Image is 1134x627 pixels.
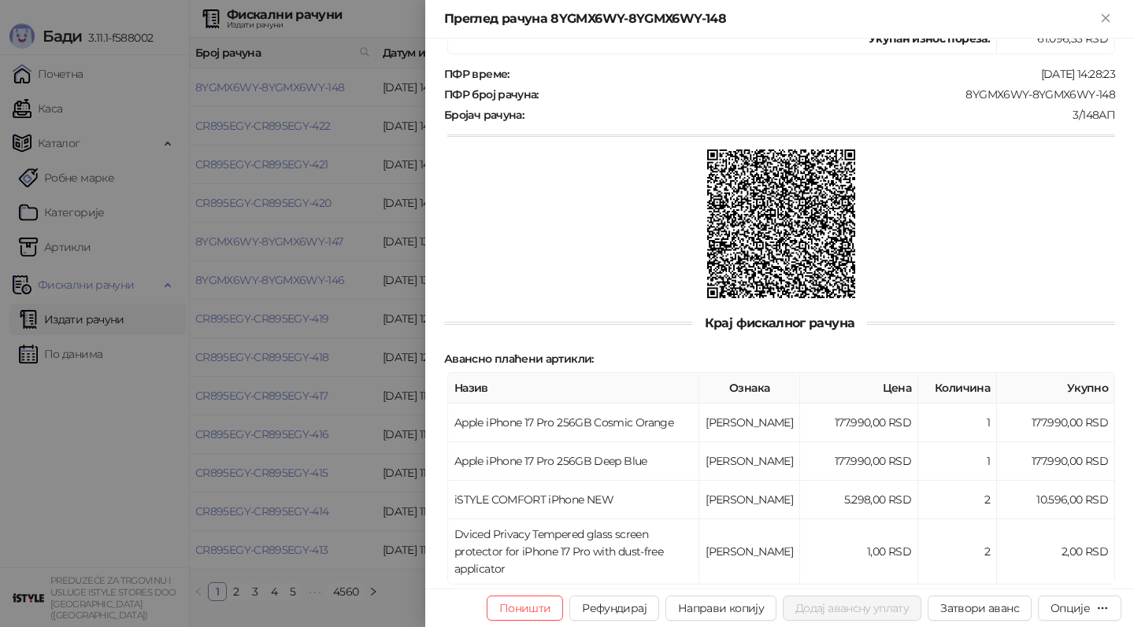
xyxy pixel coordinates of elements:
td: 177.990,00 RSD [800,404,918,442]
div: [DATE] 14:28:23 [511,67,1117,81]
td: 1,00 RSD [800,519,918,585]
td: 5.298,00 RSD [800,481,918,519]
button: Поништи [487,596,564,621]
button: Направи копију [665,596,776,621]
td: [PERSON_NAME] [699,481,800,519]
button: Close [1096,9,1115,28]
strong: Укупан износ пореза: [869,31,990,46]
button: Рефундирај [569,596,659,621]
strong: ПФР број рачуна : [444,87,539,101]
div: 8YGMX6WY-8YGMX6WY-148 [540,87,1117,101]
td: 1 [918,404,997,442]
strong: Авансно плаћени артикли : [444,352,594,366]
strong: ПФР време : [444,67,510,81]
td: 177.990,00 RSD [997,404,1115,442]
td: 1 [918,442,997,481]
div: Опције [1051,601,1090,615]
th: Укупно [997,373,1115,404]
td: [PERSON_NAME] [699,404,800,442]
td: 10.596,00 RSD [997,481,1115,519]
button: Додај авансну уплату [783,596,921,621]
span: Направи копију [678,601,764,615]
img: QR код [707,149,856,298]
span: Крај фискалног рачуна [692,315,868,330]
td: [PERSON_NAME] [699,442,800,481]
th: Цена [800,373,918,404]
td: [PERSON_NAME] [699,519,800,585]
button: Опције [1038,596,1121,621]
td: 61.096,33 RSD [997,24,1115,54]
th: Количина [918,373,997,404]
td: 177.990,00 RSD [997,442,1115,481]
th: Назив [448,373,699,404]
div: 3/148АП [525,108,1117,122]
td: iSTYLE COMFORT iPhone NEW [448,481,699,519]
button: Затвори аванс [928,596,1032,621]
td: 2 [918,481,997,519]
td: Apple iPhone 17 Pro 256GB Cosmic Orange [448,404,699,442]
strong: Бројач рачуна : [444,108,524,122]
th: Ознака [699,373,800,404]
div: Преглед рачуна 8YGMX6WY-8YGMX6WY-148 [444,9,1096,28]
td: 2 [918,519,997,585]
td: Apple iPhone 17 Pro 256GB Deep Blue [448,442,699,481]
td: 177.990,00 RSD [800,442,918,481]
td: 2,00 RSD [997,519,1115,585]
td: Dviced Privacy Tempered glass screen protector for iPhone 17 Pro with dust-free applicator [448,519,699,585]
